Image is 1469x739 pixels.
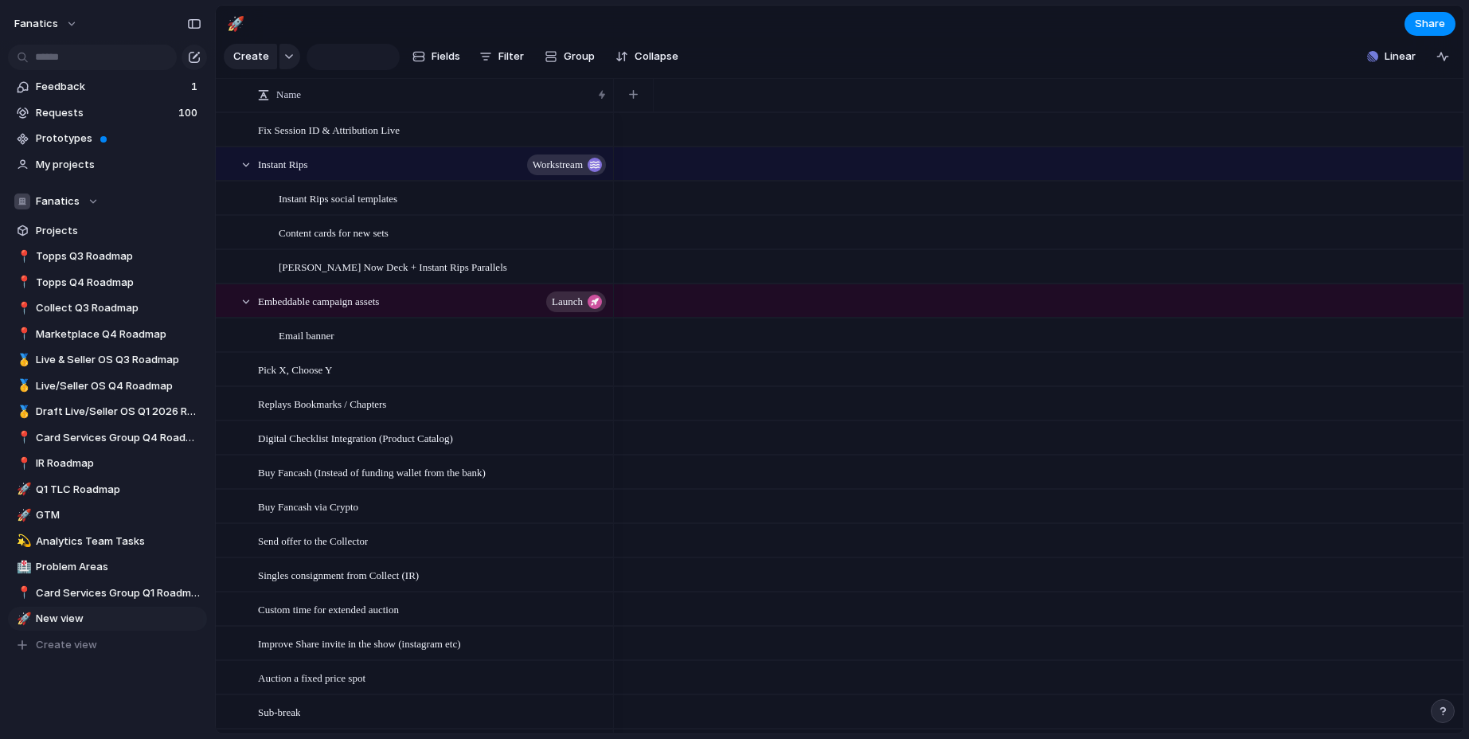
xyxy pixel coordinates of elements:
[36,456,201,471] span: IR Roadmap
[178,105,201,121] span: 100
[8,101,207,125] a: Requests100
[14,352,30,368] button: 🥇
[8,271,207,295] div: 📍Topps Q4 Roadmap
[8,581,207,605] div: 📍Card Services Group Q1 Roadmap
[432,49,460,65] span: Fields
[498,49,524,65] span: Filter
[7,11,86,37] button: fanatics
[546,291,606,312] button: launch
[17,428,28,447] div: 📍
[36,194,80,209] span: Fanatics
[8,452,207,475] a: 📍IR Roadmap
[527,154,606,175] button: workstream
[258,600,399,618] span: Custom time for extended auction
[279,257,507,276] span: [PERSON_NAME] Now Deck + Instant Rips Parallels
[8,323,207,346] div: 📍Marketplace Q4 Roadmap
[17,377,28,395] div: 🥇
[36,275,201,291] span: Topps Q4 Roadmap
[14,585,30,601] button: 📍
[36,559,201,575] span: Problem Areas
[8,219,207,243] a: Projects
[1415,16,1445,32] span: Share
[233,49,269,65] span: Create
[8,296,207,320] div: 📍Collect Q3 Roadmap
[8,127,207,151] a: Prototypes
[537,44,603,69] button: Group
[8,607,207,631] div: 🚀New view
[17,480,28,499] div: 🚀
[17,610,28,628] div: 🚀
[258,531,368,549] span: Send offer to the Collector
[8,426,207,450] a: 📍Card Services Group Q4 Roadmap
[17,403,28,421] div: 🥇
[258,154,307,173] span: Instant Rips
[8,400,207,424] a: 🥇Draft Live/Seller OS Q1 2026 Roadmap
[36,223,201,239] span: Projects
[635,49,678,65] span: Collapse
[276,87,301,103] span: Name
[36,611,201,627] span: New view
[14,482,30,498] button: 🚀
[36,482,201,498] span: Q1 TLC Roadmap
[8,244,207,268] a: 📍Topps Q3 Roadmap
[36,131,201,147] span: Prototypes
[17,273,28,291] div: 📍
[8,503,207,527] a: 🚀GTM
[258,634,461,652] span: Improve Share invite in the show (instagram etc)
[36,404,201,420] span: Draft Live/Seller OS Q1 2026 Roadmap
[8,190,207,213] button: Fanatics
[14,300,30,316] button: 📍
[564,49,595,65] span: Group
[36,585,201,601] span: Card Services Group Q1 Roadmap
[533,154,583,176] span: workstream
[258,702,300,721] span: Sub-break
[14,275,30,291] button: 📍
[8,75,207,99] a: Feedback1
[258,463,486,481] span: Buy Fancash (Instead of funding wallet from the bank)
[17,455,28,473] div: 📍
[223,11,248,37] button: 🚀
[14,507,30,523] button: 🚀
[14,404,30,420] button: 🥇
[14,378,30,394] button: 🥇
[8,478,207,502] a: 🚀Q1 TLC Roadmap
[8,153,207,177] a: My projects
[1361,45,1422,68] button: Linear
[17,325,28,343] div: 📍
[36,507,201,523] span: GTM
[17,506,28,525] div: 🚀
[36,352,201,368] span: Live & Seller OS Q3 Roadmap
[279,326,334,344] span: Email banner
[8,348,207,372] a: 🥇Live & Seller OS Q3 Roadmap
[8,555,207,579] a: 🏥Problem Areas
[17,351,28,369] div: 🥇
[258,120,400,139] span: Fix Session ID & Attribution Live
[14,611,30,627] button: 🚀
[36,300,201,316] span: Collect Q3 Roadmap
[14,16,58,32] span: fanatics
[36,430,201,446] span: Card Services Group Q4 Roadmap
[227,13,244,34] div: 🚀
[8,530,207,553] a: 💫Analytics Team Tasks
[14,534,30,549] button: 💫
[8,374,207,398] a: 🥇Live/Seller OS Q4 Roadmap
[17,584,28,602] div: 📍
[258,394,386,413] span: Replays Bookmarks / Chapters
[191,79,201,95] span: 1
[473,44,530,69] button: Filter
[8,633,207,657] button: Create view
[36,79,186,95] span: Feedback
[17,248,28,266] div: 📍
[258,497,358,515] span: Buy Fancash via Crypto
[258,668,365,686] span: Auction a fixed price spot
[14,430,30,446] button: 📍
